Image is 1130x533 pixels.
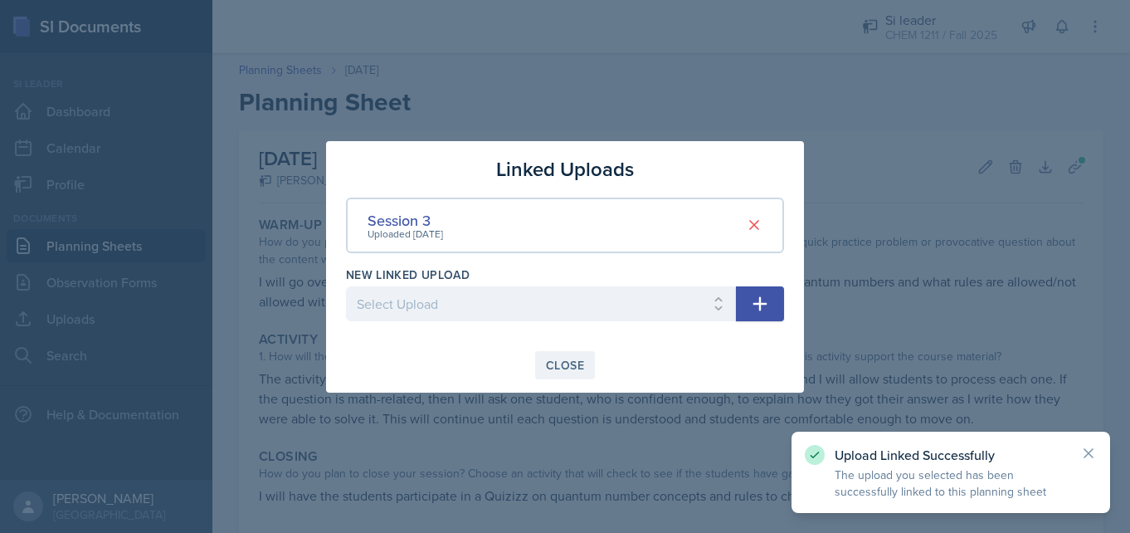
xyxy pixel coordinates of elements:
label: New Linked Upload [346,266,470,283]
div: Session 3 [368,209,443,232]
button: Close [535,351,595,379]
div: Close [546,359,584,372]
div: Uploaded [DATE] [368,227,443,242]
p: Upload Linked Successfully [835,447,1067,463]
h3: Linked Uploads [496,154,634,184]
p: The upload you selected has been successfully linked to this planning sheet [835,467,1067,500]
